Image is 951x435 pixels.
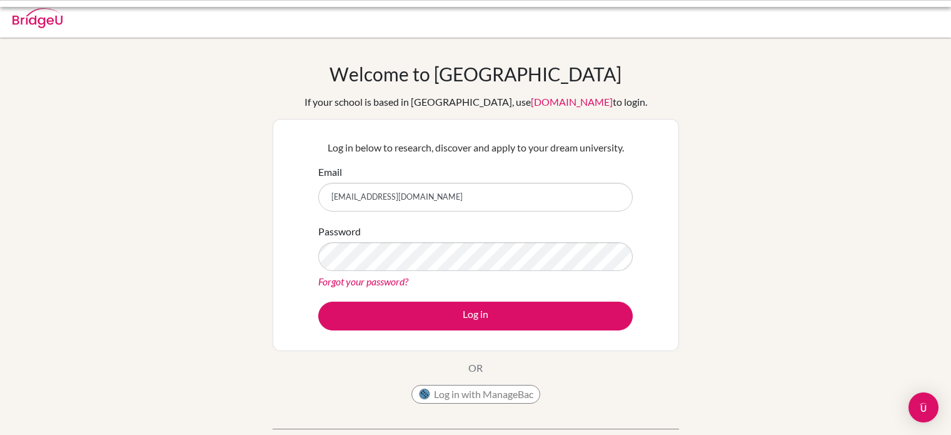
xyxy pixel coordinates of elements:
img: Bridge-U [13,8,63,28]
h1: Welcome to [GEOGRAPHIC_DATA] [330,63,621,85]
button: Log in with ManageBac [411,385,540,404]
p: Log in below to research, discover and apply to your dream university. [318,140,633,155]
label: Email [318,165,342,180]
button: Log in [318,302,633,330]
p: OR [468,361,483,376]
div: If your school is based in [GEOGRAPHIC_DATA], use to login. [304,95,647,110]
div: Open Intercom Messenger [908,392,938,422]
label: Password [318,224,361,239]
a: Forgot your password? [318,275,408,287]
a: [DOMAIN_NAME] [531,96,613,108]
